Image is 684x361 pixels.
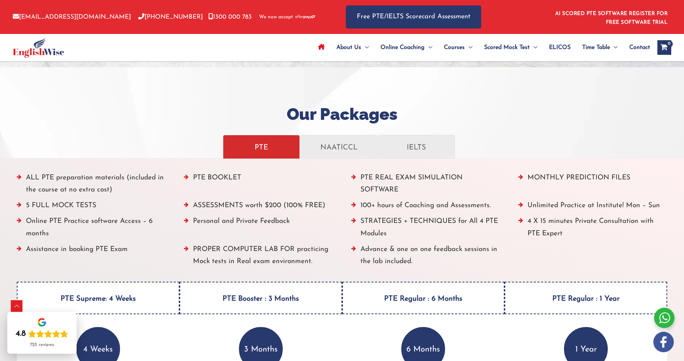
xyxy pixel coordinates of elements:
a: Free PTE/IELTS Scorecard Assessment [346,5,481,28]
li: Personal and Private Feedback [184,215,333,243]
li: PROPER COMPUTER LAB FOR practicing Mock tests in Real exam environment. [184,243,333,271]
h4: PTE Regular : 1 Year [505,282,667,314]
li: MONTHLY PREDICTION FILES [518,172,667,200]
li: Assistance in booking PTE Exam [17,243,166,271]
li: PTE REAL EXAM SIMULATION SOFTWARE [351,172,500,200]
div: 4.8 [16,329,26,339]
h4: PTE Booster : 3 Months [179,282,342,314]
h4: PTE Regular : 6 Months [342,282,505,314]
a: Contact [623,35,650,60]
span: Menu Toggle [465,35,472,60]
div: Rating: 4.8 out of 5 [16,329,68,339]
li: Unlimited Practice at Institute! Mon – Sun [518,199,667,215]
aside: Header Widget 1 [551,5,671,29]
span: Time Table [582,35,610,60]
span: About Us [336,35,361,60]
p: NAATICCL [308,140,370,153]
span: Menu Toggle [361,35,369,60]
span: Scored Mock Test [484,35,530,60]
a: AI SCORED PTE SOFTWARE REGISTER FOR FREE SOFTWARE TRIAL [555,11,668,25]
h4: PTE Supreme: 4 Weeks [17,282,179,314]
span: Courses [444,35,465,60]
p: IELTS [386,140,447,153]
a: Scored Mock TestMenu Toggle [478,35,543,60]
p: PTE [231,140,292,153]
li: Advance & one on one feedback sessions in the lab included. [351,243,500,271]
a: 1300 000 783 [208,14,252,20]
li: ASSESSMENTS worth $200 (100% FREE) [184,199,333,215]
a: [PHONE_NUMBER] [138,14,203,20]
img: cropped-ew-logo [13,38,64,58]
span: ELICOS [549,35,571,60]
span: We now accept [259,14,293,21]
li: 4 X 15 minutes Private Consultation with PTE Expert [518,215,667,243]
li: PTE BOOKLET [184,172,333,200]
li: STRATEGIES + TECHNIQUES for All 4 PTE Modules [351,215,500,243]
span: Menu Toggle [425,35,432,60]
div: 725 reviews [30,342,54,348]
a: [EMAIL_ADDRESS][DOMAIN_NAME] [13,14,131,20]
a: About UsMenu Toggle [331,35,375,60]
span: Contact [629,35,650,60]
span: Online Coaching [380,35,425,60]
img: Afterpay-Logo [295,15,315,19]
a: CoursesMenu Toggle [438,35,478,60]
li: 100+ hours of Coaching and Assessments. [351,199,500,215]
li: 5 FULL MOCK TESTS [17,199,166,215]
nav: Site Navigation: Main Menu [312,35,650,60]
img: white-facebook.png [653,332,674,352]
li: ALL PTE preparation materials (included in the course at no extra cost) [17,172,166,200]
span: Menu Toggle [610,35,618,60]
a: Online CoachingMenu Toggle [375,35,438,60]
li: Online PTE Practice software Access – 6 months [17,215,166,243]
a: View Shopping Cart, empty [657,40,671,55]
span: Menu Toggle [530,35,537,60]
a: ELICOS [543,35,576,60]
a: Time TableMenu Toggle [576,35,623,60]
